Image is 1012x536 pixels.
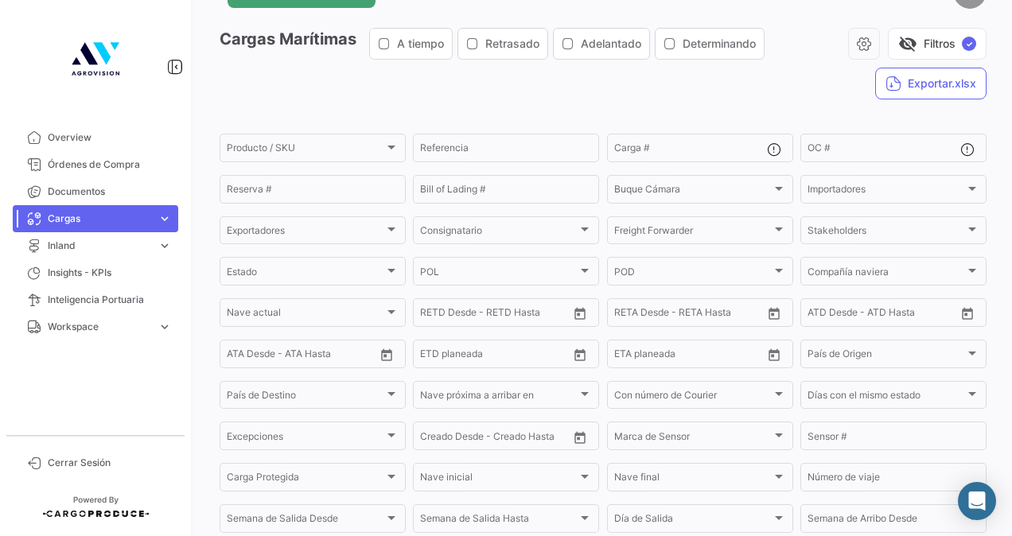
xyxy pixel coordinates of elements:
[808,186,965,197] span: Importadores
[13,151,178,178] a: Órdenes de Compra
[227,474,384,485] span: Carga Protegida
[808,515,965,526] span: Semana de Arribo Desde
[888,28,987,60] button: visibility_offFiltros✓
[227,515,384,526] span: Semana de Salida Desde
[958,482,996,520] div: Abrir Intercom Messenger
[808,227,965,239] span: Stakeholders
[227,227,384,239] span: Exportadores
[568,425,592,449] button: Open calendar
[48,212,151,226] span: Cargas
[808,309,858,320] input: ATD Desde
[656,29,764,59] button: Determinando
[614,433,772,445] span: Marca de Sensor
[808,351,965,362] span: País de Origen
[370,29,452,59] button: A tiempo
[375,343,399,367] button: Open calendar
[286,351,357,362] input: ATA Hasta
[654,309,725,320] input: Hasta
[495,433,566,445] input: Creado Hasta
[13,286,178,313] a: Inteligencia Portuaria
[227,145,384,156] span: Producto / SKU
[808,392,965,403] span: Días con el mismo estado
[48,320,151,334] span: Workspace
[554,29,649,59] button: Adelantado
[227,392,384,403] span: País de Destino
[227,351,275,362] input: ATA Desde
[48,157,172,172] span: Órdenes de Compra
[683,36,756,52] span: Determinando
[614,186,772,197] span: Buque Cámara
[48,293,172,307] span: Inteligencia Portuaria
[13,124,178,151] a: Overview
[460,309,531,320] input: Hasta
[460,351,531,362] input: Hasta
[614,227,772,239] span: Freight Forwarder
[158,239,172,253] span: expand_more
[48,266,172,280] span: Insights - KPIs
[220,28,769,60] h3: Cargas Marítimas
[56,19,135,99] img: 4b7f8542-3a82-4138-a362-aafd166d3a59.jpg
[898,34,917,53] span: visibility_off
[420,392,578,403] span: Nave próxima a arribar en
[227,309,384,320] span: Nave actual
[13,259,178,286] a: Insights - KPIs
[227,268,384,279] span: Estado
[568,343,592,367] button: Open calendar
[614,392,772,403] span: Con número de Courier
[397,36,444,52] span: A tiempo
[614,268,772,279] span: POD
[13,178,178,205] a: Documentos
[48,239,151,253] span: Inland
[875,68,987,99] button: Exportar.xlsx
[420,474,578,485] span: Nave inicial
[227,433,384,445] span: Excepciones
[420,227,578,239] span: Consignatario
[762,343,786,367] button: Open calendar
[581,36,641,52] span: Adelantado
[654,351,725,362] input: Hasta
[485,36,539,52] span: Retrasado
[762,301,786,325] button: Open calendar
[614,515,772,526] span: Día de Salida
[420,433,484,445] input: Creado Desde
[869,309,940,320] input: ATD Hasta
[956,301,979,325] button: Open calendar
[420,309,449,320] input: Desde
[48,184,172,199] span: Documentos
[962,37,976,51] span: ✓
[420,515,578,526] span: Semana de Salida Hasta
[808,268,965,279] span: Compañía naviera
[420,268,578,279] span: POL
[158,212,172,226] span: expand_more
[614,351,643,362] input: Desde
[568,301,592,325] button: Open calendar
[458,29,547,59] button: Retrasado
[158,320,172,334] span: expand_more
[614,474,772,485] span: Nave final
[614,309,643,320] input: Desde
[48,130,172,145] span: Overview
[420,351,449,362] input: Desde
[48,456,172,470] span: Cerrar Sesión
